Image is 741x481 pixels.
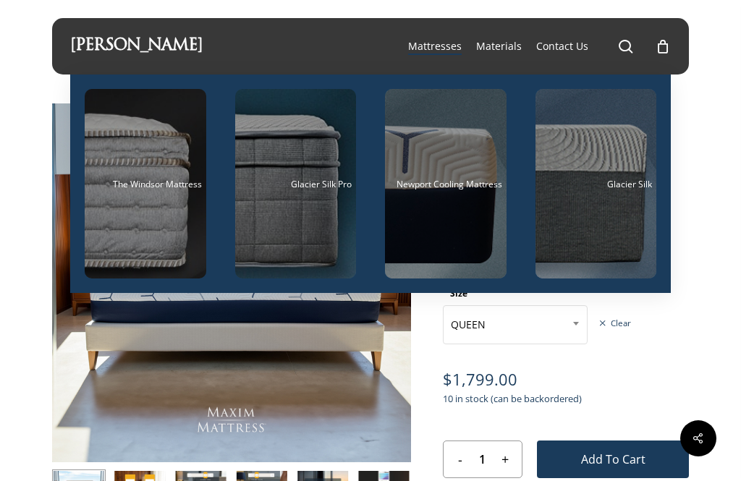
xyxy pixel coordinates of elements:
[385,89,507,278] a: Newport Cooling Mattress
[496,441,522,477] input: +
[443,369,452,390] span: $
[113,178,202,190] span: The Windsor Mattress
[443,369,517,390] bdi: 1,799.00
[537,440,689,478] button: Add to cart
[443,305,588,344] span: QUEEN
[536,39,588,54] a: Contact Us
[655,38,671,54] a: Cart
[476,39,522,53] span: Materials
[235,89,357,278] a: Glacier Silk Pro
[443,389,689,419] p: 10 in stock (can be backordered)
[535,89,657,278] a: Glacier Silk
[607,178,652,190] span: Glacier Silk
[469,441,496,477] input: Product quantity
[70,38,203,54] a: [PERSON_NAME]
[401,18,671,75] nav: Main Menu
[291,178,352,190] span: Glacier Silk Pro
[536,39,588,53] span: Contact Us
[444,310,587,340] span: QUEEN
[444,441,469,477] input: -
[397,178,502,190] span: Newport Cooling Mattress
[85,89,206,278] a: The Windsor Mattress
[476,39,522,54] a: Materials
[408,39,462,53] span: Mattresses
[598,318,631,328] a: Clear options
[450,287,467,299] label: Size
[408,39,462,54] a: Mattresses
